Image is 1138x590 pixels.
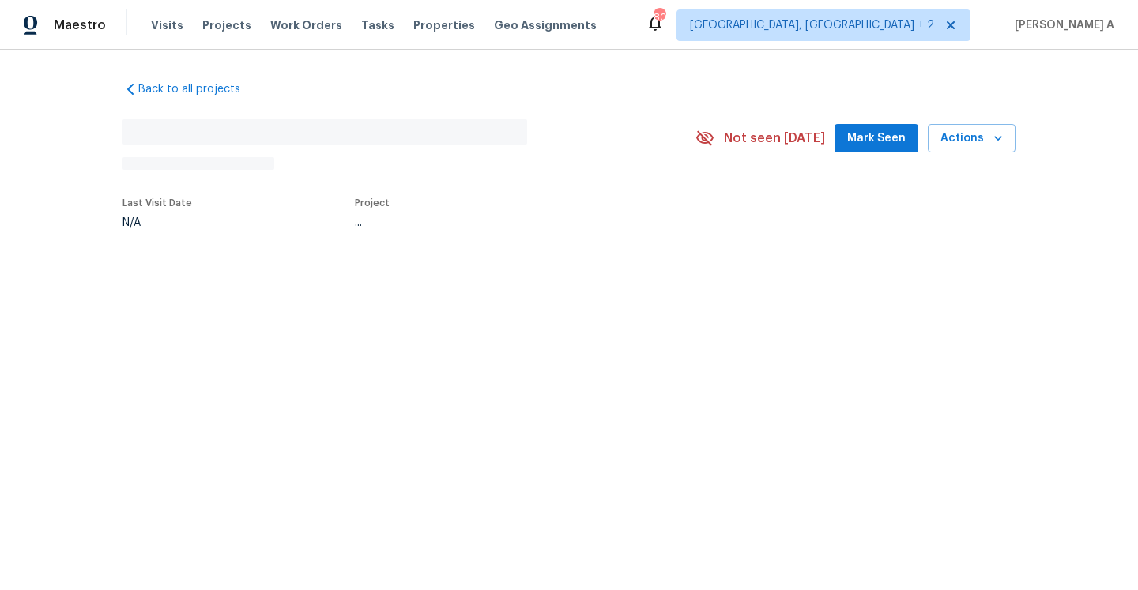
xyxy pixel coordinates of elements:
span: Projects [202,17,251,33]
span: Actions [940,129,1003,148]
button: Mark Seen [835,124,918,153]
span: Project [355,198,390,208]
span: Mark Seen [847,129,906,148]
div: N/A [122,217,192,228]
span: Work Orders [270,17,342,33]
div: 80 [654,9,665,25]
span: Not seen [DATE] [724,130,825,146]
span: [PERSON_NAME] A [1008,17,1114,33]
button: Actions [928,124,1016,153]
span: Properties [413,17,475,33]
span: [GEOGRAPHIC_DATA], [GEOGRAPHIC_DATA] + 2 [690,17,934,33]
span: Tasks [361,20,394,31]
div: ... [355,217,658,228]
a: Back to all projects [122,81,274,97]
span: Maestro [54,17,106,33]
span: Last Visit Date [122,198,192,208]
span: Visits [151,17,183,33]
span: Geo Assignments [494,17,597,33]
